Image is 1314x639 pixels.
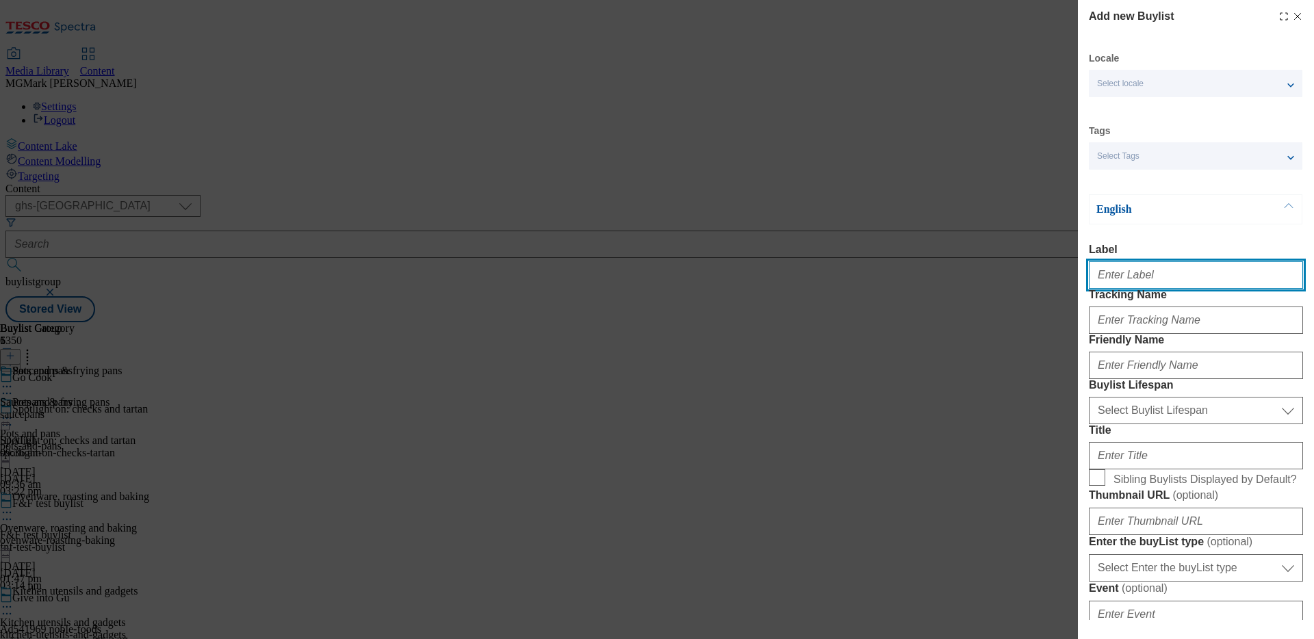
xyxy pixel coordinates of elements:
label: Tags [1089,127,1111,135]
button: Select Tags [1089,142,1302,170]
span: Select locale [1097,79,1144,89]
span: Sibling Buylists Displayed by Default? [1113,473,1297,486]
label: Label [1089,244,1303,256]
p: English [1096,203,1240,216]
label: Buylist Lifespan [1089,379,1303,391]
label: Enter the buyList type [1089,535,1303,549]
span: ( optional ) [1122,582,1168,594]
input: Enter Event [1089,601,1303,628]
label: Title [1089,424,1303,436]
input: Enter Thumbnail URL [1089,508,1303,535]
span: ( optional ) [1207,536,1252,547]
label: Tracking Name [1089,289,1303,301]
h4: Add new Buylist [1089,8,1174,25]
button: Select locale [1089,70,1302,97]
input: Enter Title [1089,442,1303,469]
label: Friendly Name [1089,334,1303,346]
input: Enter Tracking Name [1089,307,1303,334]
span: ( optional ) [1172,489,1218,501]
label: Thumbnail URL [1089,488,1303,502]
label: Locale [1089,55,1119,62]
input: Enter Label [1089,261,1303,289]
input: Enter Friendly Name [1089,352,1303,379]
label: Event [1089,582,1303,595]
span: Select Tags [1097,151,1139,161]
